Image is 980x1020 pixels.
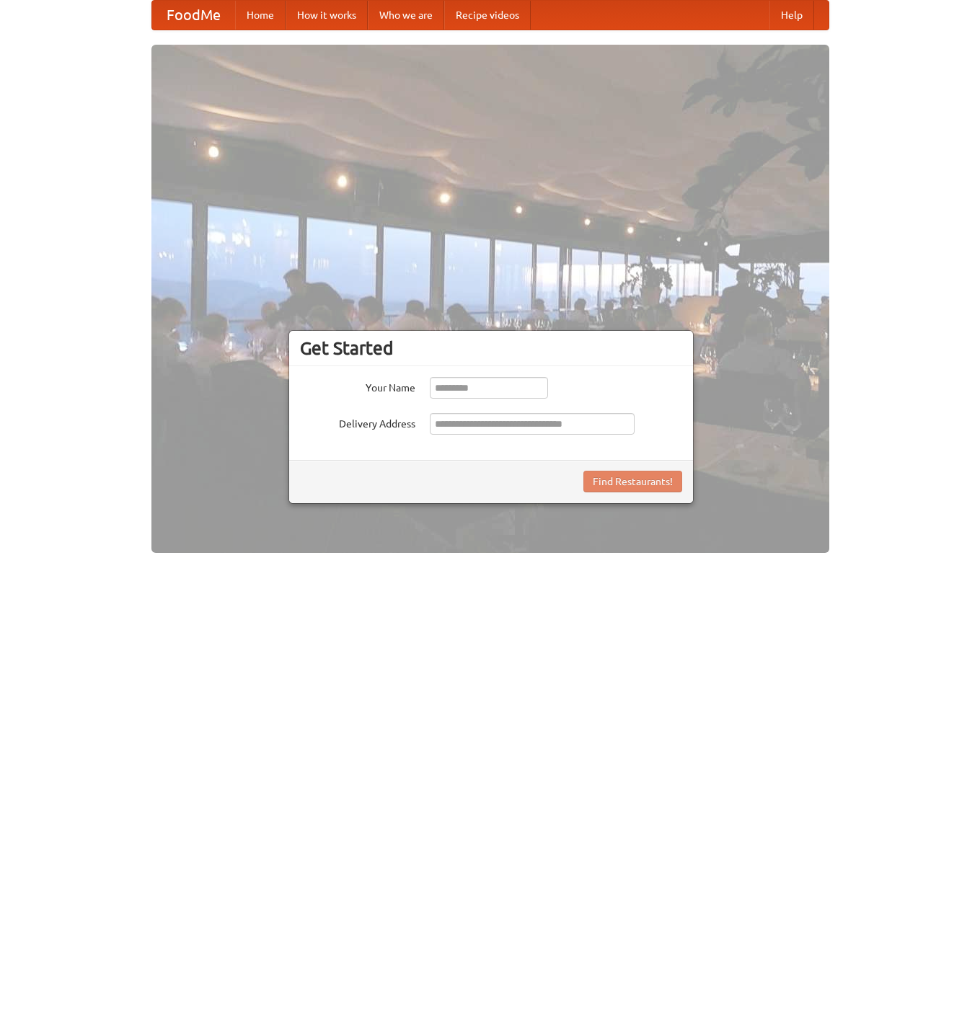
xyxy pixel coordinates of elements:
[769,1,814,30] a: Help
[444,1,531,30] a: Recipe videos
[300,413,415,431] label: Delivery Address
[286,1,368,30] a: How it works
[583,471,682,492] button: Find Restaurants!
[300,337,682,359] h3: Get Started
[152,1,235,30] a: FoodMe
[300,377,415,395] label: Your Name
[235,1,286,30] a: Home
[368,1,444,30] a: Who we are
